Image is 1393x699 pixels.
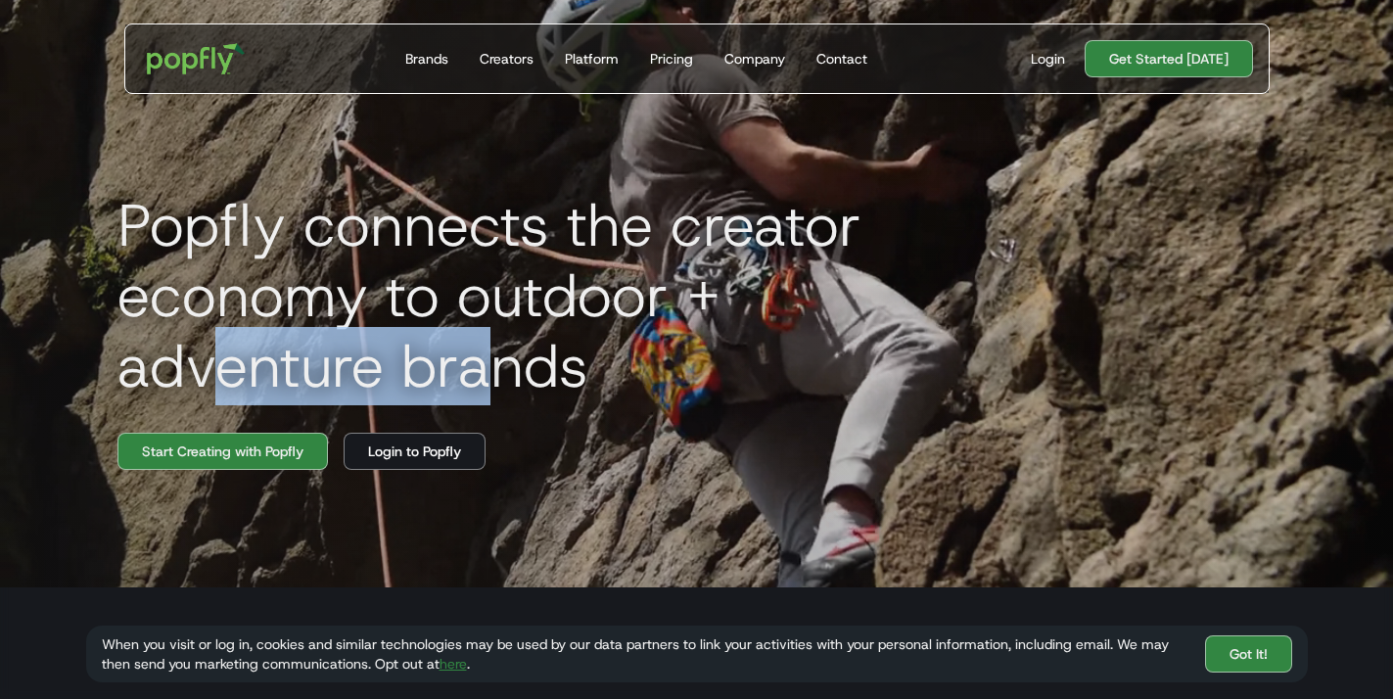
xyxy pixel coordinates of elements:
[1023,49,1073,69] a: Login
[102,190,983,401] h1: Popfly connects the creator economy to outdoor + adventure brands
[472,24,541,93] a: Creators
[397,24,456,93] a: Brands
[717,24,793,93] a: Company
[557,24,627,93] a: Platform
[565,49,619,69] div: Platform
[344,433,486,470] a: Login to Popfly
[117,433,328,470] a: Start Creating with Popfly
[1205,635,1292,673] a: Got It!
[650,49,693,69] div: Pricing
[1085,40,1253,77] a: Get Started [DATE]
[440,655,467,673] a: here
[1031,49,1065,69] div: Login
[642,24,701,93] a: Pricing
[724,49,785,69] div: Company
[809,24,875,93] a: Contact
[480,49,534,69] div: Creators
[816,49,867,69] div: Contact
[102,634,1189,674] div: When you visit or log in, cookies and similar technologies may be used by our data partners to li...
[405,49,448,69] div: Brands
[133,29,259,88] a: home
